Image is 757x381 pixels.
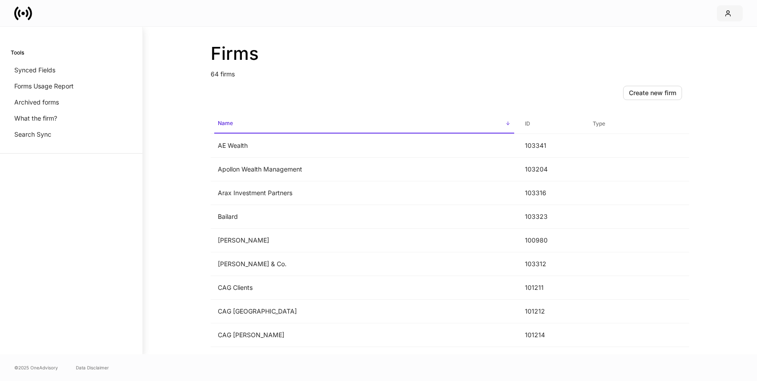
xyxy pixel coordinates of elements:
td: 103323 [518,205,586,229]
td: Bailard [211,205,518,229]
td: Apollon Wealth Management [211,158,518,181]
td: 101212 [518,300,586,323]
span: © 2025 OneAdvisory [14,364,58,371]
td: 101213 [518,347,586,371]
p: Synced Fields [14,66,55,75]
p: Archived forms [14,98,59,107]
div: Create new firm [629,88,676,97]
p: Forms Usage Report [14,82,74,91]
td: 103204 [518,158,586,181]
td: CAG Clients [211,276,518,300]
td: 101214 [518,323,586,347]
a: What the firm? [11,110,132,126]
button: Create new firm [623,86,682,100]
a: Synced Fields [11,62,132,78]
td: 103312 [518,252,586,276]
span: Type [589,115,686,133]
p: 64 firms [211,64,689,79]
span: ID [521,115,582,133]
a: Search Sync [11,126,132,142]
td: 100980 [518,229,586,252]
p: What the firm? [14,114,57,123]
span: Name [214,114,514,134]
td: AE Wealth [211,134,518,158]
td: CAG Pennslyvania [211,347,518,371]
a: Forms Usage Report [11,78,132,94]
td: [PERSON_NAME] [211,229,518,252]
p: Search Sync [14,130,51,139]
td: 101211 [518,276,586,300]
td: Arax Investment Partners [211,181,518,205]
td: 103341 [518,134,586,158]
a: Data Disclaimer [76,364,109,371]
td: 103316 [518,181,586,205]
h6: Name [218,119,233,127]
h6: Tools [11,48,24,57]
td: CAG [PERSON_NAME] [211,323,518,347]
h6: ID [525,119,530,128]
h6: Type [593,119,605,128]
td: [PERSON_NAME] & Co. [211,252,518,276]
h2: Firms [211,43,689,64]
td: CAG [GEOGRAPHIC_DATA] [211,300,518,323]
a: Archived forms [11,94,132,110]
